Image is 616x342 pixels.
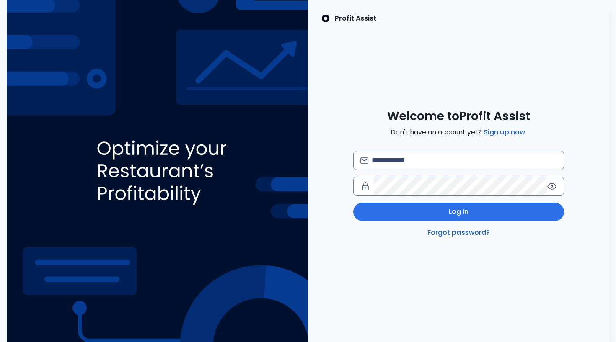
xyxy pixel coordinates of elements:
p: Profit Assist [335,13,376,23]
span: Welcome to Profit Assist [387,109,530,124]
span: Log in [449,207,469,217]
img: SpotOn Logo [321,13,330,23]
button: Log in [353,203,564,221]
span: Don't have an account yet? [391,127,527,137]
a: Forgot password? [426,228,492,238]
a: Sign up now [482,127,527,137]
img: email [360,157,368,164]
